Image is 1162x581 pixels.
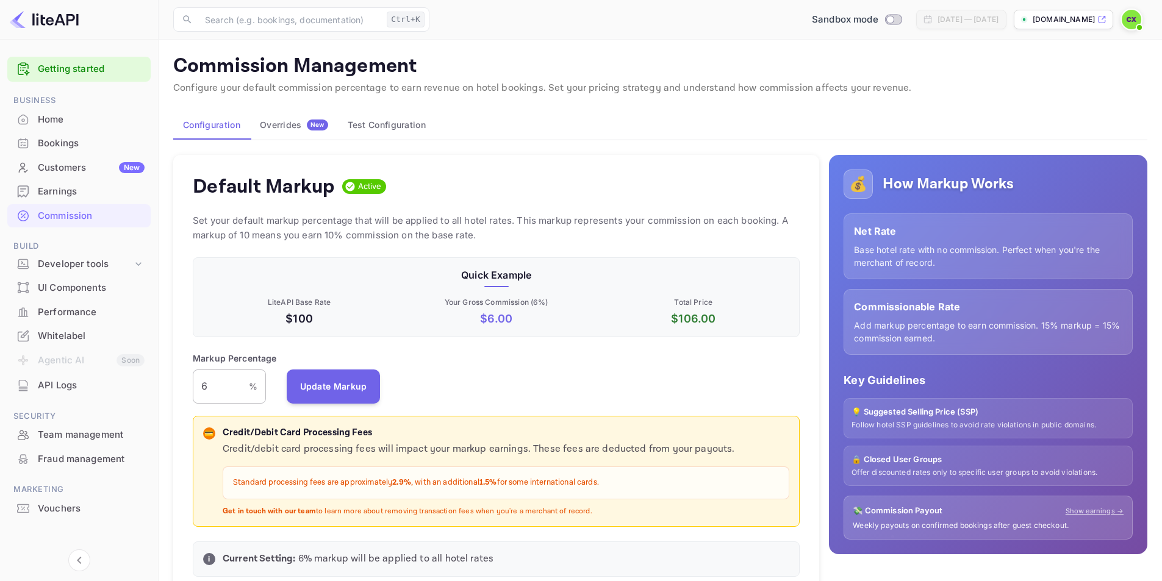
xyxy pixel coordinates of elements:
[853,521,1124,531] p: Weekly payouts on confirmed bookings after guest checkout.
[7,240,151,253] span: Build
[7,483,151,496] span: Marketing
[38,257,132,271] div: Developer tools
[7,204,151,228] div: Commission
[883,174,1014,194] h5: How Markup Works
[203,268,789,282] p: Quick Example
[173,81,1147,96] p: Configure your default commission percentage to earn revenue on hotel bookings. Set your pricing ...
[119,162,145,173] div: New
[1066,506,1124,516] a: Show earnings →
[193,352,277,365] p: Markup Percentage
[7,423,151,446] a: Team management
[854,224,1122,238] p: Net Rate
[854,243,1122,269] p: Base hotel rate with no commission. Perfect when you're the merchant of record.
[7,156,151,180] div: CustomersNew
[7,410,151,423] span: Security
[852,420,1125,430] p: Follow hotel SSP guidelines to avoid rate violations in public domains.
[938,14,999,25] div: [DATE] — [DATE]
[7,497,151,521] div: Vouchers
[38,281,145,295] div: UI Components
[198,7,382,32] input: Search (e.g. bookings, documentation)
[223,552,295,565] strong: Current Setting:
[7,301,151,324] div: Performance
[852,406,1125,418] p: 💡 Suggested Selling Price (SSP)
[203,297,395,308] p: LiteAPI Base Rate
[38,209,145,223] div: Commission
[193,369,249,404] input: 0
[1122,10,1141,29] img: Construct X
[173,54,1147,79] p: Commission Management
[38,428,145,442] div: Team management
[7,132,151,154] a: Bookings
[400,297,592,308] p: Your Gross Commission ( 6 %)
[844,372,1133,388] p: Key Guidelines
[38,137,145,151] div: Bookings
[7,180,151,204] div: Earnings
[38,305,145,319] div: Performance
[7,204,151,227] a: Commission
[38,379,145,393] div: API Logs
[208,554,210,565] p: i
[7,276,151,299] a: UI Components
[7,108,151,130] a: Home
[287,369,381,404] button: Update Markup
[1033,14,1095,25] p: [DOMAIN_NAME]
[223,426,789,440] p: Credit/Debit Card Processing Fees
[38,502,145,516] div: Vouchers
[392,477,411,488] strong: 2.9%
[7,324,151,348] div: Whitelabel
[223,442,789,457] p: Credit/debit card processing fees will impact your markup earnings. These fees are deducted from ...
[7,447,151,470] a: Fraud management
[852,454,1125,466] p: 🔒 Closed User Groups
[260,119,328,130] div: Overrides
[7,301,151,323] a: Performance
[7,324,151,347] a: Whitelabel
[597,297,789,308] p: Total Price
[7,57,151,82] div: Getting started
[38,185,145,199] div: Earnings
[853,505,942,517] p: 💸 Commission Payout
[7,374,151,396] a: API Logs
[203,310,395,327] p: $100
[7,254,151,275] div: Developer tools
[223,552,789,566] p: 6 % markup will be applied to all hotel rates
[7,423,151,447] div: Team management
[38,452,145,466] div: Fraud management
[849,173,867,195] p: 💰
[479,477,497,488] strong: 1.5%
[173,110,250,140] button: Configuration
[193,213,800,243] p: Set your default markup percentage that will be applied to all hotel rates. This markup represent...
[597,310,789,327] p: $ 106.00
[7,180,151,202] a: Earnings
[7,447,151,471] div: Fraud management
[812,13,878,27] span: Sandbox mode
[223,507,789,517] p: to learn more about removing transaction fees when you're a merchant of record.
[7,94,151,107] span: Business
[7,132,151,155] div: Bookings
[338,110,436,140] button: Test Configuration
[854,319,1122,344] p: Add markup percentage to earn commission. 15% markup = 15% commission earned.
[7,276,151,300] div: UI Components
[7,374,151,397] div: API Logs
[68,549,90,571] button: Collapse navigation
[307,121,328,129] span: New
[233,477,779,489] p: Standard processing fees are approximately , with an additional for some international cards.
[38,329,145,343] div: Whitelabel
[854,299,1122,314] p: Commissionable Rate
[38,113,145,127] div: Home
[353,180,387,193] span: Active
[7,108,151,132] div: Home
[38,62,145,76] a: Getting started
[38,161,145,175] div: Customers
[852,468,1125,478] p: Offer discounted rates only to specific user groups to avoid violations.
[7,156,151,179] a: CustomersNew
[7,497,151,519] a: Vouchers
[223,507,316,516] strong: Get in touch with our team
[193,174,335,199] h4: Default Markup
[204,428,213,439] p: 💳
[400,310,592,327] p: $ 6.00
[10,10,79,29] img: LiteAPI logo
[807,13,906,27] div: Switch to Production mode
[387,12,425,27] div: Ctrl+K
[249,380,257,393] p: %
